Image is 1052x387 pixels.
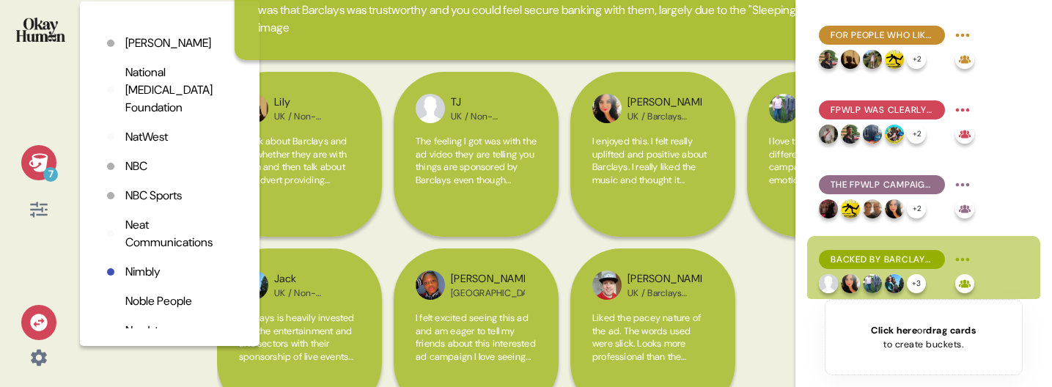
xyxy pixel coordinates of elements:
span: I enjoyed this. I felt really uplifted and positive about Barclays. I really liked the music and ... [592,135,710,263]
p: Nimbly [125,263,161,281]
div: UK / Barclays Customer [628,287,702,299]
img: profilepic_9492130397516933.jpg [416,94,445,123]
img: profilepic_9683850524999754.jpg [885,50,904,69]
div: UK / Non-Customer [451,111,525,122]
span: Liked the pacey nature of the ad. The words used were slick. Looks more professional than the pre... [592,312,701,375]
img: profilepic_28910888068557589.jpg [863,199,882,218]
img: profilepic_29731432859789129.jpg [885,199,904,218]
img: profilepic_9198884363499069.jpg [863,125,882,144]
img: profilepic_24260537120227406.jpg [769,94,798,123]
div: + 2 [907,199,926,218]
div: [PERSON_NAME] [451,271,525,287]
img: profilepic_6462458263873159.jpg [819,199,838,218]
span: i'll talk about Barclays and ask whether they are with them and then talk about the advert provid... [239,135,359,340]
span: FPWLP was clearly about who Barclays supported, and some saw businesses as the campaign's target. [831,103,933,117]
div: Lily [274,95,348,111]
p: NBC Sports [125,187,182,204]
div: Jack [274,271,348,287]
span: Backed by Barclays was energetic and in-the-moment with an emphasis on trust and security. [831,253,933,266]
div: [PERSON_NAME] [628,271,702,287]
img: profilepic_29731432859789129.jpg [841,274,860,293]
p: Noble People [125,292,192,310]
div: + 3 [907,274,926,293]
img: profilepic_9683850524999754.jpg [841,199,860,218]
span: drag cards [926,324,976,336]
img: profilepic_28579527458360930.jpg [819,125,838,144]
span: For People Who Like Progress felt uplifting, hopeful, and a bit edgy. [831,29,933,42]
p: National [MEDICAL_DATA] Foundation [125,64,236,117]
span: The feeling I got was with the ad video they are telling you things are sponsored by Barclays eve... [416,135,537,276]
div: UK / Non-Customer [274,287,348,299]
img: profilepic_9583061705078739.jpg [841,125,860,144]
img: profilepic_9288663421188614.jpg [841,50,860,69]
img: okayhuman.3b1b6348.png [16,18,65,42]
div: + 2 [907,125,926,144]
span: Click here [871,324,917,336]
img: profilepic_9583061705078739.jpg [819,50,838,69]
img: profilepic_29731432859789129.jpg [592,94,622,123]
img: profilepic_9655993167745355.jpg [885,274,904,293]
div: + 2 [907,50,926,69]
div: [GEOGRAPHIC_DATA] [451,287,525,299]
span: I love that they support different things in this campaign. Progress is an emotional moment of ho... [769,135,889,250]
img: profilepic_23995989213323507.jpg [416,270,445,300]
div: 7 [43,167,58,182]
div: [PERSON_NAME] [628,95,702,111]
p: [PERSON_NAME] [125,34,211,52]
p: Neat Communications [125,216,236,251]
div: TJ [451,95,525,111]
img: profilepic_9097111843677291.jpg [863,50,882,69]
img: profilepic_24260537120227406.jpg [863,274,882,293]
p: NBC [125,158,147,175]
p: NatWest [125,128,168,146]
div: UK / Barclays Customer [628,111,702,122]
div: UK / Non-Customer [274,111,348,122]
div: or to create buckets. [871,323,976,351]
img: profilepic_28547393828242202.jpg [592,270,622,300]
span: The FPWLP campaign makes Barclays feel more community-focused, though the humor & edge felt too u... [831,178,933,191]
p: Nordstrom [125,322,179,339]
img: profilepic_9492130397516933.jpg [819,274,838,293]
img: profilepic_9429436790478931.jpg [885,125,904,144]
